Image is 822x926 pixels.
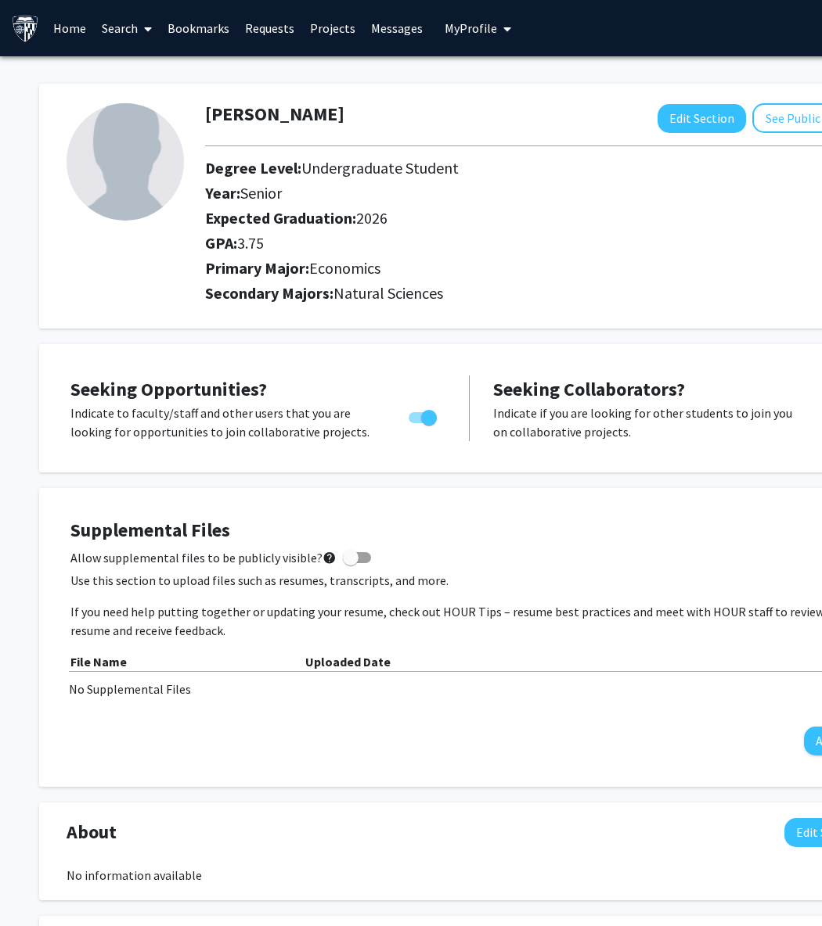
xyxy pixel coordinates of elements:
[302,1,363,56] a: Projects
[356,208,388,228] span: 2026
[70,548,337,567] span: Allow supplemental files to be publicly visible?
[67,103,184,221] img: Profile Picture
[94,1,160,56] a: Search
[70,377,267,401] span: Seeking Opportunities?
[70,654,127,669] b: File Name
[67,818,117,846] span: About
[323,548,337,567] mat-icon: help
[45,1,94,56] a: Home
[333,283,443,303] span: Natural Sciences
[205,103,344,126] h1: [PERSON_NAME]
[70,404,379,441] p: Indicate to faculty/staff and other users that you are looking for opportunities to join collabor...
[363,1,431,56] a: Messages
[493,404,802,441] p: Indicate if you are looking for other students to join you on collaborative projects.
[309,258,380,278] span: Economics
[240,183,282,203] span: Senior
[12,15,39,42] img: Johns Hopkins University Logo
[658,104,746,133] button: Edit Section
[12,856,67,914] iframe: Chat
[445,20,497,36] span: My Profile
[493,377,685,401] span: Seeking Collaborators?
[237,233,264,253] span: 3.75
[402,404,445,427] div: Toggle
[160,1,237,56] a: Bookmarks
[237,1,302,56] a: Requests
[301,158,459,178] span: Undergraduate Student
[305,654,391,669] b: Uploaded Date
